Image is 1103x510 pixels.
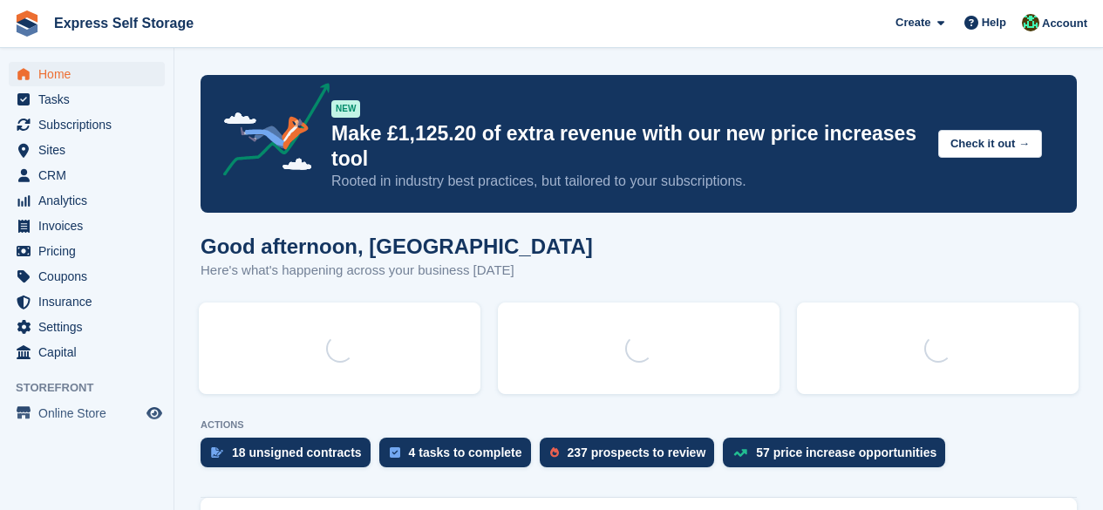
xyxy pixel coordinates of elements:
div: NEW [331,100,360,118]
a: 237 prospects to review [540,438,724,476]
a: menu [9,401,165,425]
span: CRM [38,163,143,187]
a: menu [9,340,165,364]
img: task-75834270c22a3079a89374b754ae025e5fb1db73e45f91037f5363f120a921f8.svg [390,447,400,458]
a: 18 unsigned contracts [201,438,379,476]
span: Capital [38,340,143,364]
span: Subscriptions [38,112,143,137]
a: menu [9,264,165,289]
span: Help [982,14,1006,31]
a: menu [9,112,165,137]
button: Check it out → [938,130,1042,159]
a: menu [9,138,165,162]
a: menu [9,214,165,238]
span: Home [38,62,143,86]
p: Rooted in industry best practices, but tailored to your subscriptions. [331,172,924,191]
a: menu [9,289,165,314]
span: Account [1042,15,1087,32]
span: Coupons [38,264,143,289]
p: Make £1,125.20 of extra revenue with our new price increases tool [331,121,924,172]
span: Sites [38,138,143,162]
span: Online Store [38,401,143,425]
span: Settings [38,315,143,339]
img: Shakiyra Davis [1022,14,1039,31]
span: Invoices [38,214,143,238]
a: 57 price increase opportunities [723,438,954,476]
a: menu [9,163,165,187]
img: price_increase_opportunities-93ffe204e8149a01c8c9dc8f82e8f89637d9d84a8eef4429ea346261dce0b2c0.svg [733,449,747,457]
a: 4 tasks to complete [379,438,540,476]
div: 4 tasks to complete [409,445,522,459]
img: stora-icon-8386f47178a22dfd0bd8f6a31ec36ba5ce8667c1dd55bd0f319d3a0aa187defe.svg [14,10,40,37]
div: 18 unsigned contracts [232,445,362,459]
a: menu [9,315,165,339]
a: menu [9,62,165,86]
span: Pricing [38,239,143,263]
img: contract_signature_icon-13c848040528278c33f63329250d36e43548de30e8caae1d1a13099fd9432cc5.svg [211,447,223,458]
span: Storefront [16,379,174,397]
span: Insurance [38,289,143,314]
h1: Good afternoon, [GEOGRAPHIC_DATA] [201,235,593,258]
span: Create [895,14,930,31]
div: 57 price increase opportunities [756,445,936,459]
span: Analytics [38,188,143,213]
span: Tasks [38,87,143,112]
img: price-adjustments-announcement-icon-8257ccfd72463d97f412b2fc003d46551f7dbcb40ab6d574587a9cd5c0d94... [208,83,330,182]
p: Here's what's happening across your business [DATE] [201,261,593,281]
a: menu [9,87,165,112]
a: menu [9,188,165,213]
p: ACTIONS [201,419,1077,431]
a: Express Self Storage [47,9,201,37]
a: Preview store [144,403,165,424]
div: 237 prospects to review [568,445,706,459]
img: prospect-51fa495bee0391a8d652442698ab0144808aea92771e9ea1ae160a38d050c398.svg [550,447,559,458]
a: menu [9,239,165,263]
